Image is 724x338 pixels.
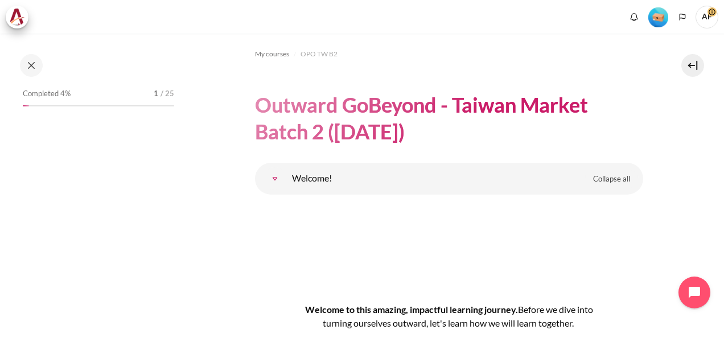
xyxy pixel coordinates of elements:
[255,45,643,63] nav: Navigation bar
[644,6,673,27] a: Level #1
[585,170,639,189] a: Collapse all
[154,88,158,100] span: 1
[648,6,668,27] div: Level #1
[301,47,338,61] a: OPO TW B2
[9,9,25,26] img: Architeck
[626,9,643,26] div: Show notification window with no new notifications
[23,88,71,100] span: Completed 4%
[23,105,29,106] div: 4%
[161,88,174,100] span: / 25
[255,47,289,61] a: My courses
[648,7,668,27] img: Level #1
[696,6,718,28] span: AF
[593,174,630,185] span: Collapse all
[255,49,289,59] span: My courses
[518,304,524,315] span: B
[6,6,34,28] a: Architeck Architeck
[301,49,338,59] span: OPO TW B2
[696,6,718,28] a: User menu
[255,92,643,145] h1: Outward GoBeyond - Taiwan Market Batch 2 ([DATE])
[291,303,607,330] h4: Welcome to this amazing, impactful learning journey.
[674,9,691,26] button: Languages
[264,167,286,190] a: Welcome!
